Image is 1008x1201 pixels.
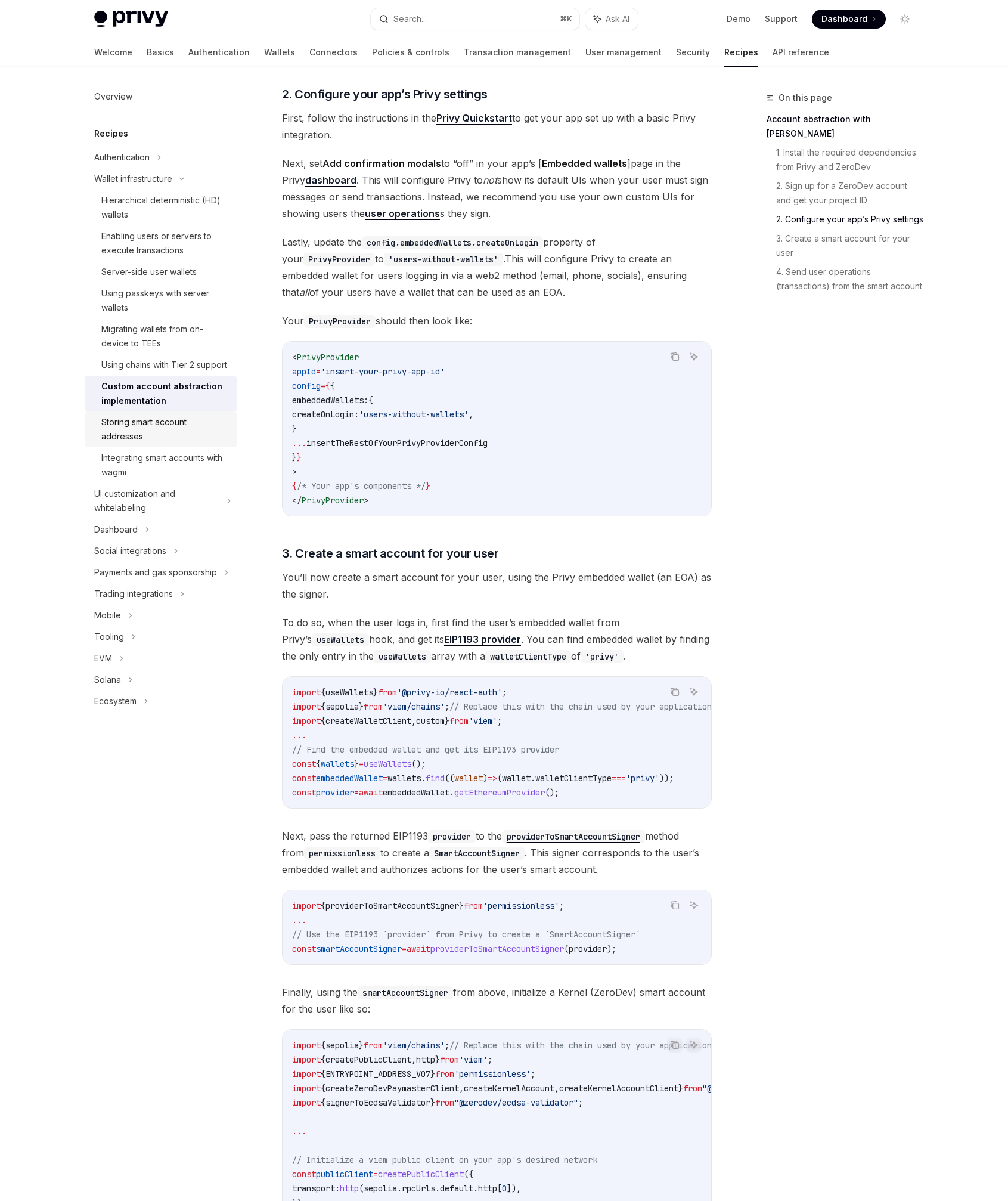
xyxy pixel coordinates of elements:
a: Dashboard [812,10,886,29]
span: 0 [502,1183,507,1194]
a: Basics [147,38,174,67]
span: . [421,773,426,784]
span: { [325,380,330,391]
code: provider [428,830,476,843]
span: } [292,423,297,434]
button: Ask AI [686,897,702,913]
span: ; [488,1054,492,1065]
a: dashboard [305,174,356,187]
span: smartAccountSigner [316,943,402,954]
img: light logo [94,11,168,27]
span: { [321,1069,325,1079]
span: = [321,380,325,391]
code: smartAccountSigner [358,986,453,999]
button: Ask AI [686,684,702,699]
span: // Use the EIP1193 `provider` from Privy to create a `SmartAccountSigner` [292,929,640,940]
code: config.embeddedWallets.createOnLogin [362,236,543,249]
span: await [359,787,383,798]
span: To do so, when the user logs in, first find the user’s embedded wallet from Privy’s hook, and get... [282,614,712,664]
span: useWallets [364,759,411,769]
span: } [678,1083,683,1094]
span: } [359,1040,364,1051]
span: config [292,380,321,391]
span: createPublicClient [378,1169,464,1180]
span: useWallets [325,687,373,698]
button: Copy the contents from the code block [667,897,683,913]
span: ( [564,943,569,954]
span: http [340,1183,359,1194]
span: createOnLogin: [292,409,359,420]
span: wallets [321,759,354,769]
div: EVM [94,651,112,665]
span: from [364,1040,383,1051]
span: 2. Configure your app’s Privy settings [282,86,488,103]
a: Wallets [264,38,295,67]
span: (( [445,773,454,784]
a: Recipes [724,38,758,67]
span: . [397,1183,402,1194]
span: (); [545,787,559,798]
a: Demo [727,13,750,25]
span: ... [292,438,306,448]
span: { [321,1040,325,1051]
span: "@zerodev/ecdsa-validator" [454,1097,578,1108]
span: On this page [779,91,832,105]
div: Overview [94,89,132,104]
span: createWalletClient [325,716,411,726]
span: signerToEcdsaValidator [325,1097,430,1108]
strong: Add confirmation modals [322,157,441,169]
span: } [292,452,297,463]
span: } [354,759,359,769]
span: , [411,1054,416,1065]
a: user operations [365,208,440,220]
span: = [316,366,321,377]
em: all [299,286,309,298]
span: , [459,1083,464,1094]
div: Social integrations [94,544,166,558]
span: PrivyProvider [302,495,364,506]
div: Tooling [94,630,124,644]
span: default [440,1183,473,1194]
span: import [292,701,321,712]
button: Ask AI [686,349,702,364]
span: { [330,380,335,391]
code: 'privy' [581,650,624,663]
a: Overview [85,86,237,107]
span: } [435,1054,440,1065]
strong: Embedded wallets [542,157,627,169]
a: Support [765,13,798,25]
span: /* Your app's components */ [297,481,426,491]
div: Hierarchical deterministic (HD) wallets [101,193,230,222]
span: transport: [292,1183,340,1194]
div: Using passkeys with server wallets [101,286,230,315]
strong: Privy Quickstart [436,112,512,124]
span: from [435,1097,454,1108]
span: createZeroDevPaymasterClient [325,1083,459,1094]
span: { [368,395,373,406]
span: ); [607,943,616,954]
button: Copy the contents from the code block [667,1037,683,1053]
div: Using chains with Tier 2 support [101,358,227,372]
span: > [364,495,368,506]
div: Storing smart account addresses [101,415,230,444]
span: sepolia [325,701,359,712]
span: import [292,1083,321,1094]
span: walletClientType [535,773,612,784]
span: providerToSmartAccountSigner [430,943,564,954]
span: , [411,716,416,726]
span: , [469,409,473,420]
span: createKernelAccount [464,1083,554,1094]
a: Privy Quickstart [436,112,512,125]
span: . [473,1183,478,1194]
span: ... [292,730,306,741]
span: ⌘ K [560,14,572,24]
span: 'insert-your-privy-app-id' [321,366,445,377]
button: Ask AI [686,1037,702,1053]
span: wallets [387,773,421,784]
span: } [430,1097,435,1108]
span: = [402,943,407,954]
span: = [354,787,359,798]
span: const [292,773,316,784]
span: const [292,787,316,798]
div: Integrating smart accounts with wagmi [101,451,230,479]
